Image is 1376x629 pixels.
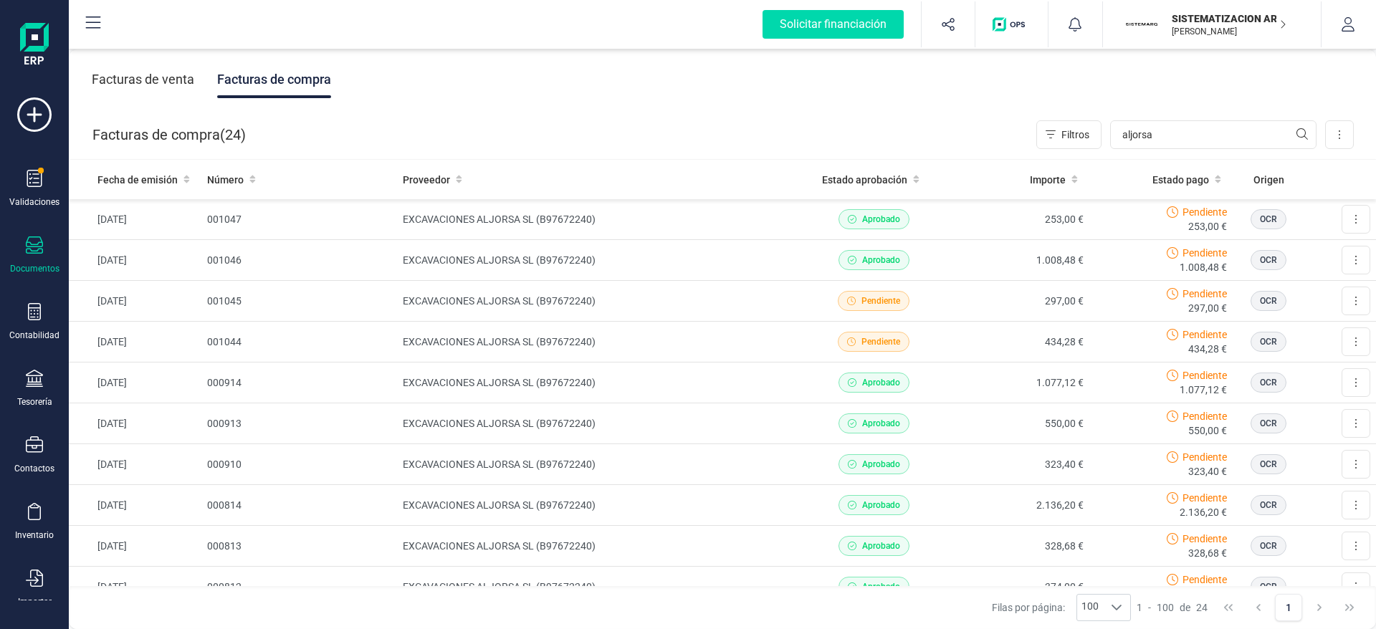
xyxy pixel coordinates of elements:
span: Pendiente [861,294,900,307]
div: Inventario [15,529,54,541]
img: SI [1126,9,1157,40]
span: 100 [1157,600,1174,615]
span: 1.077,12 € [1180,383,1227,397]
span: Número [207,173,244,187]
td: [DATE] [69,199,201,240]
td: EXCAVACIONES ALJORSA SL (B97672240) [397,526,801,567]
span: Pendiente [1182,205,1227,219]
button: First Page [1215,594,1242,621]
span: Pendiente [1182,246,1227,260]
td: [DATE] [69,322,201,362]
span: Aprobado [862,254,900,267]
span: OCR [1260,499,1277,512]
span: 434,28 € [1188,342,1227,356]
span: Estado aprobación [822,173,907,187]
td: EXCAVACIONES ALJORSA SL (B97672240) [397,281,801,322]
td: 001046 [201,240,398,281]
span: Proveedor [403,173,450,187]
span: 323,40 € [1188,464,1227,479]
button: Next Page [1306,594,1333,621]
td: 000813 [201,526,398,567]
span: de [1180,600,1190,615]
td: [DATE] [69,362,201,403]
td: 001044 [201,322,398,362]
div: Facturas de venta [92,61,194,98]
span: OCR [1260,376,1277,389]
button: Solicitar financiación [745,1,921,47]
div: - [1137,600,1208,615]
span: Pendiente [1182,532,1227,546]
div: Facturas de compra [217,61,331,98]
span: Aprobado [862,539,900,552]
td: 434,28 € [945,322,1089,362]
div: Filas por página: [992,594,1131,621]
p: SISTEMATIZACION ARQUITECTONICA EN REFORMAS SL [1172,11,1286,26]
div: Validaciones [9,196,59,208]
td: [DATE] [69,485,201,526]
span: Aprobado [862,417,900,430]
span: Pendiente [1182,368,1227,383]
span: 328,68 € [1188,546,1227,560]
td: 253,00 € [945,199,1089,240]
span: 24 [225,125,241,145]
span: Importe [1030,173,1066,187]
div: Contactos [14,463,54,474]
span: 100 [1077,595,1103,620]
span: Fecha de emisión [97,173,178,187]
span: Origen [1253,173,1284,187]
span: OCR [1260,335,1277,348]
div: Tesorería [17,396,52,408]
span: 253,00 € [1188,219,1227,234]
div: Facturas de compra ( ) [92,120,246,149]
td: 323,40 € [945,444,1089,485]
td: EXCAVACIONES ALJORSA SL (B97672240) [397,362,801,403]
td: 374,00 € [945,567,1089,608]
button: Logo de OPS [984,1,1039,47]
div: Importar [18,596,52,608]
td: 000814 [201,485,398,526]
td: 328,68 € [945,526,1089,567]
span: 1 [1137,600,1142,615]
span: Aprobado [862,213,900,226]
td: 2.136,20 € [945,485,1089,526]
span: 2.136,20 € [1180,505,1227,519]
span: 1.008,48 € [1180,260,1227,274]
span: Pendiente [1182,572,1227,587]
span: Aprobado [862,499,900,512]
img: Logo de OPS [993,17,1031,32]
button: SISISTEMATIZACION ARQUITECTONICA EN REFORMAS SL[PERSON_NAME] [1120,1,1304,47]
td: 550,00 € [945,403,1089,444]
div: Documentos [10,263,59,274]
img: Logo Finanedi [20,23,49,69]
td: 297,00 € [945,281,1089,322]
div: Solicitar financiación [763,10,904,39]
input: Buscar... [1110,120,1317,149]
td: 001045 [201,281,398,322]
td: 1.077,12 € [945,362,1089,403]
td: EXCAVACIONES ALJORSA SL (B97672240) [397,444,801,485]
td: 001047 [201,199,398,240]
td: EXCAVACIONES ALJORSA SL (B97672240) [397,485,801,526]
span: Pendiente [1182,287,1227,301]
span: 550,00 € [1188,423,1227,438]
td: EXCAVACIONES ALJORSA SL (B97672240) [397,567,801,608]
span: Aprobado [862,458,900,471]
span: Pendiente [1182,491,1227,505]
span: Pendiente [1182,327,1227,342]
span: 297,00 € [1188,301,1227,315]
td: EXCAVACIONES ALJORSA SL (B97672240) [397,403,801,444]
div: Contabilidad [9,330,59,341]
span: Pendiente [861,335,900,348]
button: Last Page [1336,594,1363,621]
span: OCR [1260,213,1277,226]
td: 1.008,48 € [945,240,1089,281]
td: 000913 [201,403,398,444]
span: Aprobado [862,376,900,389]
span: Estado pago [1152,173,1209,187]
td: EXCAVACIONES ALJORSA SL (B97672240) [397,322,801,362]
span: OCR [1260,458,1277,471]
td: EXCAVACIONES ALJORSA SL (B97672240) [397,240,801,281]
span: OCR [1260,254,1277,267]
p: [PERSON_NAME] [1172,26,1286,37]
td: [DATE] [69,526,201,567]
